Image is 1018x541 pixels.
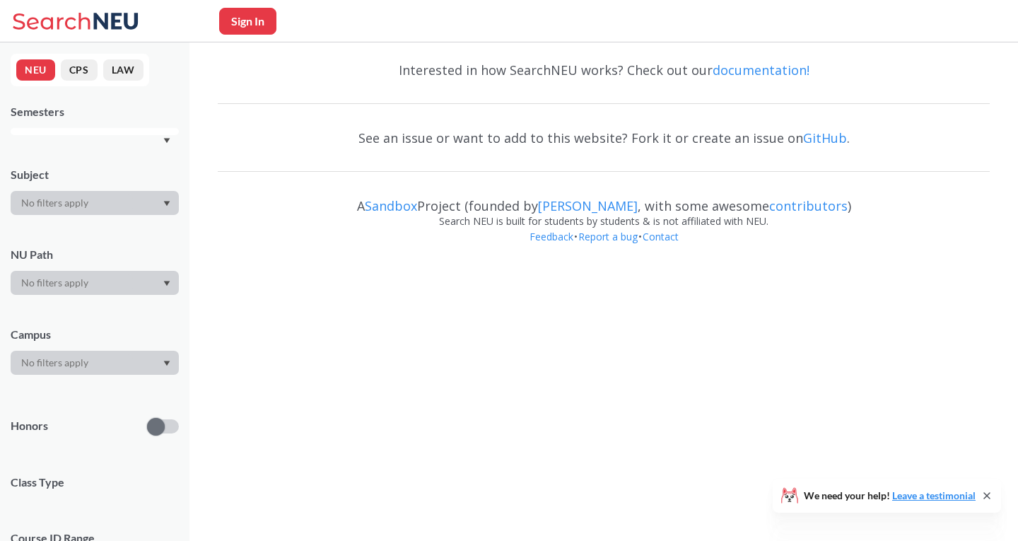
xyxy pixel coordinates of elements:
p: Honors [11,418,48,434]
a: Feedback [529,230,574,243]
span: We need your help! [804,491,976,501]
a: documentation! [713,62,809,78]
button: Sign In [219,8,276,35]
a: contributors [769,197,848,214]
div: Dropdown arrow [11,271,179,295]
svg: Dropdown arrow [163,201,170,206]
div: Campus [11,327,179,342]
div: Semesters [11,104,179,120]
div: Search NEU is built for students by students & is not affiliated with NEU. [218,214,990,229]
div: A Project (founded by , with some awesome ) [218,185,990,214]
a: Sandbox [365,197,417,214]
a: Leave a testimonial [892,489,976,501]
div: Dropdown arrow [11,351,179,375]
a: GitHub [803,129,847,146]
button: NEU [16,59,55,81]
div: Subject [11,167,179,182]
svg: Dropdown arrow [163,138,170,144]
button: CPS [61,59,98,81]
svg: Dropdown arrow [163,361,170,366]
div: NU Path [11,247,179,262]
button: LAW [103,59,144,81]
div: • • [218,229,990,266]
span: Class Type [11,475,179,490]
a: Contact [642,230,679,243]
div: Interested in how SearchNEU works? Check out our [218,50,990,91]
div: See an issue or want to add to this website? Fork it or create an issue on . [218,117,990,158]
div: Dropdown arrow [11,191,179,215]
a: [PERSON_NAME] [538,197,638,214]
a: Report a bug [578,230,638,243]
svg: Dropdown arrow [163,281,170,286]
